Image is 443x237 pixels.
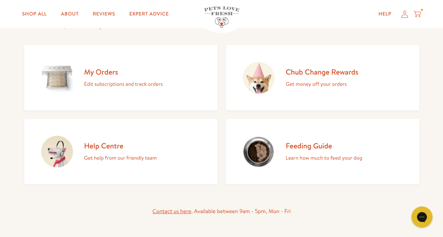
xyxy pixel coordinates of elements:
[84,141,157,150] h2: Help Centre
[226,119,419,184] a: Feeding Guide Learn how much to feed your dog
[286,141,362,150] h2: Feeding Guide
[87,7,121,21] a: Reviews
[204,6,239,28] img: Pets Love Fresh
[84,153,157,162] p: Get help from our friendly team
[286,153,362,162] p: Learn how much to feed your dog
[286,79,358,89] p: Get money off your orders
[373,7,397,21] a: Help
[24,207,419,216] div: . Available between 9am - 5pm, Mon - Fri
[84,79,163,89] p: Edit subscriptions and track orders
[152,207,191,215] a: Contact us here
[17,7,53,21] a: Shop All
[408,204,436,230] iframe: Gorgias live chat messenger
[24,45,217,110] a: My Orders Edit subscriptions and track orders
[226,45,419,110] a: Chub Change Rewards Get money off your orders
[55,7,84,21] a: About
[124,7,174,21] a: Expert Advice
[24,119,217,184] a: Help Centre Get help from our friendly team
[84,67,163,77] h2: My Orders
[286,67,358,77] h2: Chub Change Rewards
